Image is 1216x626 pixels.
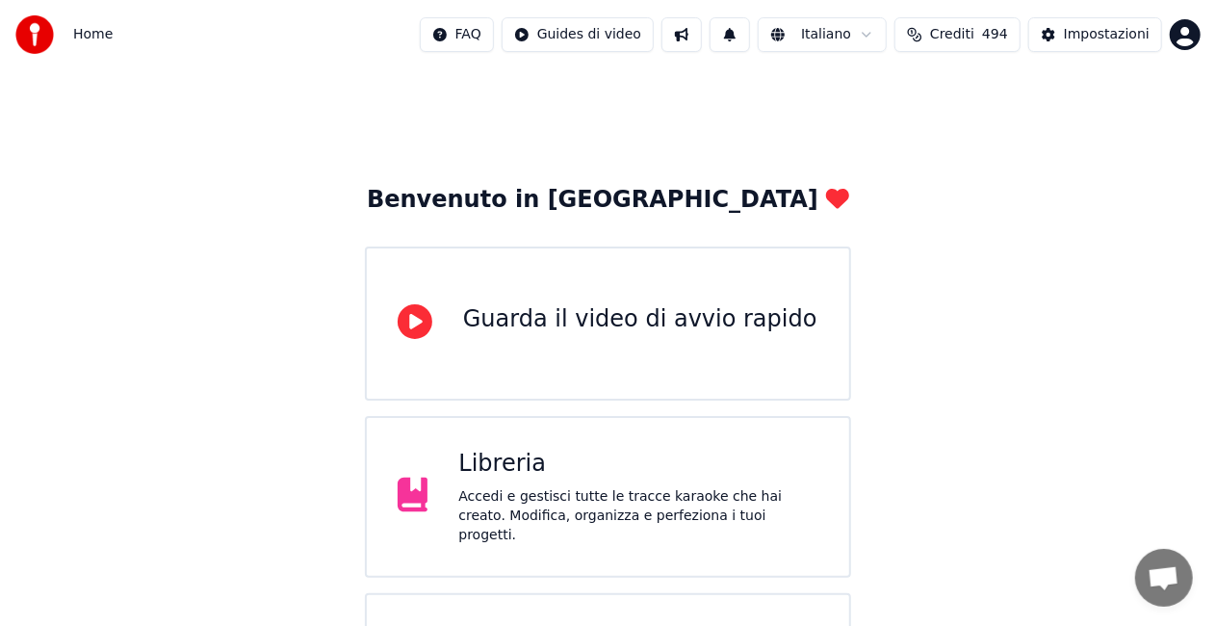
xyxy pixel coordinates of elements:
div: Benvenuto in [GEOGRAPHIC_DATA] [367,185,849,216]
button: Impostazioni [1028,17,1162,52]
nav: breadcrumb [73,25,113,44]
button: FAQ [420,17,494,52]
div: Guarda il video di avvio rapido [463,304,817,335]
div: Aprire la chat [1135,549,1193,607]
span: 494 [982,25,1008,44]
button: Crediti494 [894,17,1021,52]
span: Crediti [930,25,974,44]
div: Accedi e gestisci tutte le tracce karaoke che hai creato. Modifica, organizza e perfeziona i tuoi... [458,487,818,545]
div: Impostazioni [1064,25,1150,44]
div: Libreria [458,449,818,480]
span: Home [73,25,113,44]
button: Guides di video [502,17,654,52]
img: youka [15,15,54,54]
